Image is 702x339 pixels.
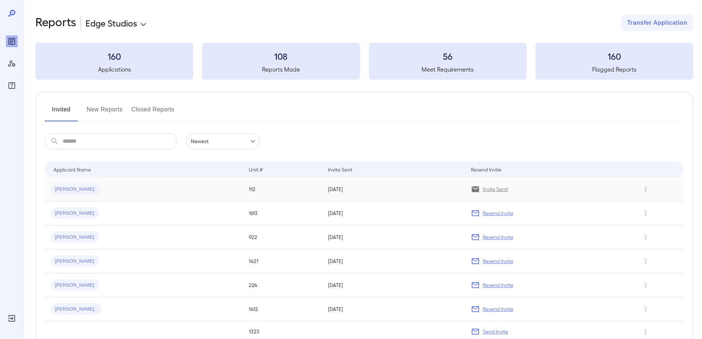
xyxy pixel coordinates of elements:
td: 224 [243,273,322,297]
button: Row Actions [640,279,652,291]
button: Row Actions [640,207,652,219]
button: New Reports [87,104,123,121]
div: Invite Sent [328,165,352,174]
h5: Reports Made [202,65,360,74]
h5: Meet Requirements [369,65,527,74]
td: 922 [243,225,322,249]
button: Invited [45,104,78,121]
h3: 56 [369,50,527,62]
span: [PERSON_NAME] [50,210,99,217]
p: Resend Invite [483,234,513,241]
p: Edge Studios [85,17,137,29]
p: Resend Invite [483,257,513,265]
p: Send Invite [483,328,508,335]
p: Resend Invite [483,281,513,289]
span: [PERSON_NAME] [50,234,99,241]
div: Manage Users [6,58,18,69]
button: Row Actions [640,231,652,243]
summary: 160Applications108Reports Made56Meet Requirements160Flagged Reports [35,43,693,80]
p: Resend Invite [483,210,513,217]
button: Row Actions [640,183,652,195]
button: Row Actions [640,326,652,338]
h5: Flagged Reports [535,65,693,74]
h3: 160 [35,50,193,62]
td: [DATE] [322,201,465,225]
td: 1421 [243,249,322,273]
div: Unit # [249,165,263,174]
div: Newest [186,133,260,149]
span: [PERSON_NAME].. [50,306,101,313]
button: Row Actions [640,255,652,267]
div: Log Out [6,312,18,324]
button: Transfer Application [621,15,693,31]
td: 1412 [243,297,322,321]
td: [DATE] [322,177,465,201]
td: 112 [243,177,322,201]
p: Resend Invite [483,305,513,313]
span: [PERSON_NAME].. [50,186,101,193]
td: [DATE] [322,249,465,273]
div: Resend Invite [471,165,502,174]
div: Reports [6,35,18,47]
h5: Applications [35,65,193,74]
button: Closed Reports [132,104,175,121]
h3: 108 [202,50,360,62]
td: 1613 [243,201,322,225]
div: FAQ [6,80,18,91]
h2: Reports [35,15,76,31]
span: [PERSON_NAME] [50,282,99,289]
span: [PERSON_NAME] [50,258,99,265]
p: Invite Sent! [483,186,508,193]
h3: 160 [535,50,693,62]
button: Row Actions [640,303,652,315]
td: [DATE] [322,297,465,321]
div: Applicant Name [53,165,91,174]
td: [DATE] [322,225,465,249]
td: [DATE] [322,273,465,297]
